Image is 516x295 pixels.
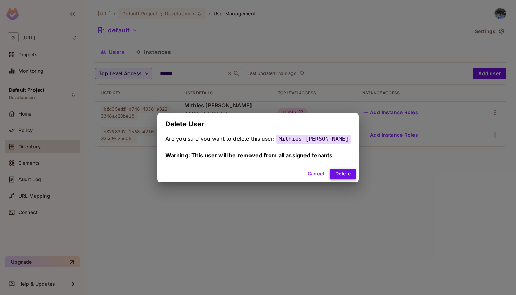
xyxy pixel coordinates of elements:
span: Are you sure you want to delete this user: [165,135,275,142]
h2: Delete User [157,113,359,135]
button: Cancel [305,169,327,179]
button: Delete [330,169,356,179]
span: Warning: This user will be removed from all assigned tenants. [165,152,335,159]
span: Mithies [PERSON_NAME] [276,134,351,144]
